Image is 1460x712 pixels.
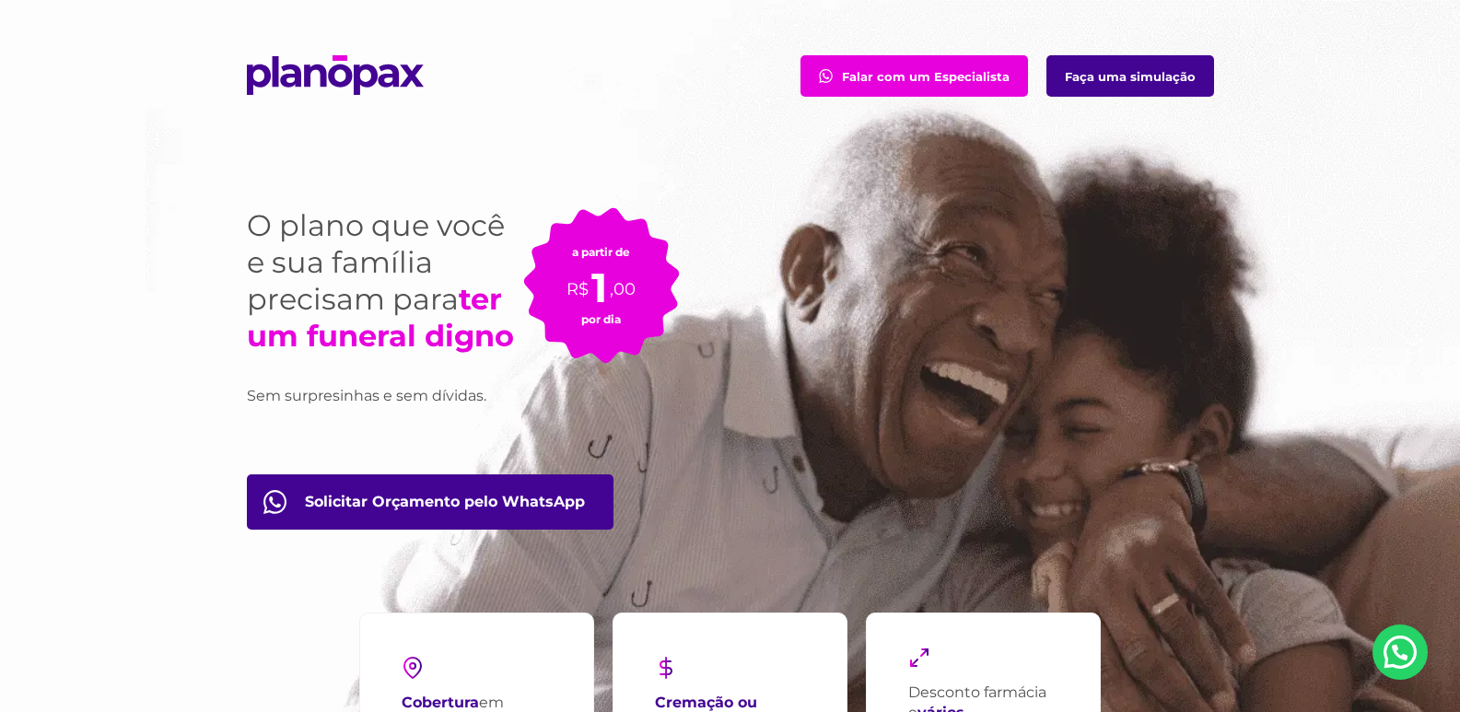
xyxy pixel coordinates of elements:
a: Nosso Whatsapp [1372,624,1428,680]
img: pin [402,657,424,679]
img: fale com consultor [819,69,833,83]
h1: O plano que você e sua família precisam para [247,207,523,355]
span: 1 [591,263,607,312]
a: Orçamento pelo WhatsApp btn-orcamento [247,474,613,530]
strong: ter um funeral digno [247,281,514,354]
img: dollar [655,657,677,679]
small: a partir de [572,245,630,259]
p: R$ ,00 [566,259,636,301]
img: fale com consultor [263,490,286,514]
strong: Cobertura [402,694,479,711]
a: Falar com um Especialista [800,55,1028,97]
small: por dia [581,312,621,326]
a: Faça uma simulação [1046,55,1214,97]
h3: Sem surpresinhas e sem dívidas. [247,384,523,408]
img: planopax [247,55,424,95]
img: maximize [908,647,930,669]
